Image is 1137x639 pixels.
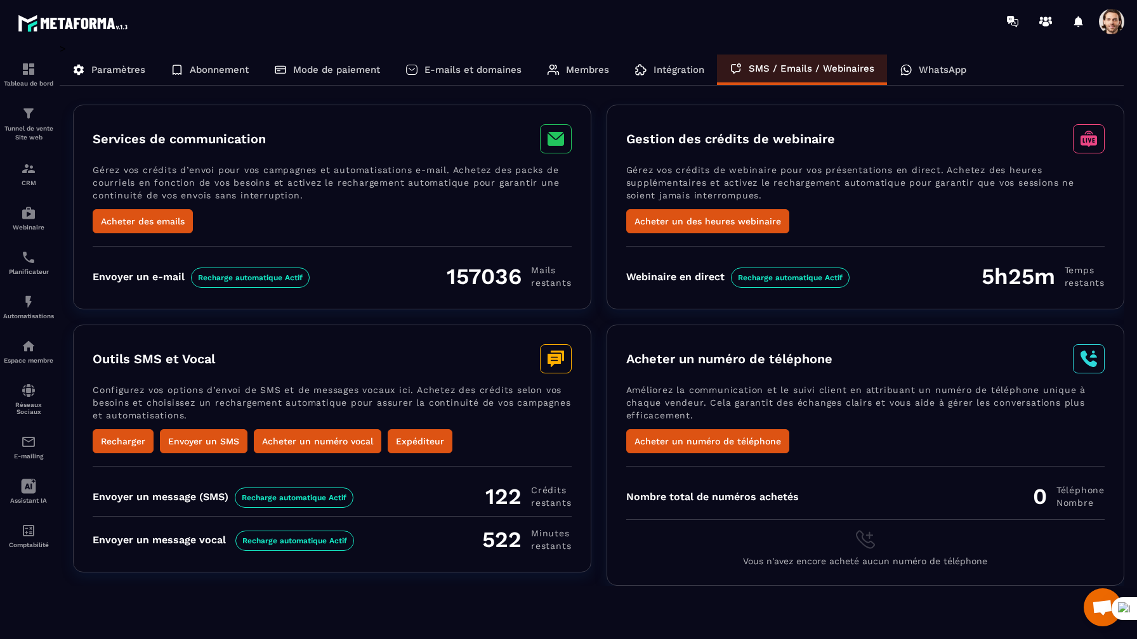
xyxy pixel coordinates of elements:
p: Assistant IA [3,497,54,504]
div: Envoyer un e-mail [93,271,310,283]
h3: Services de communication [93,131,266,146]
span: Téléphone [1056,484,1105,496]
a: formationformationTunnel de vente Site web [3,96,54,152]
p: SMS / Emails / Webinaires [749,63,874,74]
p: Abonnement [190,64,249,75]
p: Réseaux Sociaux [3,401,54,415]
a: automationsautomationsAutomatisations [3,285,54,329]
span: minutes [531,527,571,539]
a: Assistant IA [3,469,54,513]
img: email [21,434,36,449]
img: accountant [21,523,36,538]
a: schedulerschedulerPlanificateur [3,240,54,285]
img: social-network [21,383,36,398]
img: scheduler [21,250,36,265]
img: formation [21,61,36,77]
img: formation [21,161,36,176]
span: restants [1065,276,1105,289]
div: Envoyer un message vocal [93,534,354,546]
a: emailemailE-mailing [3,425,54,469]
p: Gérez vos crédits de webinaire pour vos présentations en direct. Achetez des heures supplémentair... [626,164,1105,209]
button: Acheter des emails [93,209,193,233]
p: Tunnel de vente Site web [3,124,54,142]
div: 522 [482,526,571,553]
button: Envoyer un SMS [160,429,247,453]
a: automationsautomationsWebinaire [3,196,54,240]
span: restants [531,539,571,552]
span: Temps [1065,264,1105,276]
p: Mode de paiement [293,64,380,75]
span: Crédits [531,484,571,496]
p: Tableau de bord [3,80,54,87]
img: logo [18,11,132,35]
span: restants [531,276,571,289]
p: E-mails et domaines [424,64,522,75]
a: social-networksocial-networkRéseaux Sociaux [3,373,54,425]
button: Acheter un des heures webinaire [626,209,789,233]
h3: Outils SMS et Vocal [93,351,215,366]
p: Améliorez la communication et le suivi client en attribuant un numéro de téléphone unique à chaqu... [626,384,1105,429]
span: Recharge automatique Actif [191,268,310,288]
p: WhatsApp [919,64,966,75]
a: accountantaccountantComptabilité [3,513,54,558]
span: Mails [531,264,571,276]
p: E-mailing [3,453,54,460]
img: automations [21,294,36,309]
div: 5h25m [982,263,1105,290]
h3: Gestion des crédits de webinaire [626,131,835,146]
a: formationformationTableau de bord [3,52,54,96]
div: 0 [1033,483,1105,510]
p: Intégration [654,64,704,75]
div: 122 [485,483,571,510]
div: Mở cuộc trò chuyện [1084,588,1122,626]
p: Automatisations [3,313,54,319]
p: Configurez vos options d’envoi de SMS et de messages vocaux ici. Achetez des crédits selon vos be... [93,384,572,429]
button: Acheter un numéro vocal [254,429,381,453]
img: automations [21,339,36,354]
div: Webinaire en direct [626,271,850,283]
button: Recharger [93,429,154,453]
span: restants [531,496,571,509]
img: automations [21,205,36,221]
span: Recharge automatique Actif [731,268,850,288]
a: formationformationCRM [3,152,54,196]
p: Gérez vos crédits d’envoi pour vos campagnes et automatisations e-mail. Achetez des packs de cour... [93,164,572,209]
p: Planificateur [3,268,54,275]
p: Webinaire [3,224,54,231]
button: Expéditeur [388,429,452,453]
span: Nombre [1056,496,1105,509]
p: Comptabilité [3,541,54,548]
img: formation [21,106,36,121]
div: Nombre total de numéros achetés [626,491,799,503]
h3: Acheter un numéro de téléphone [626,351,832,366]
button: Acheter un numéro de téléphone [626,429,789,453]
p: Espace membre [3,357,54,364]
div: 157036 [447,263,571,290]
a: automationsautomationsEspace membre [3,329,54,373]
p: Paramètres [91,64,145,75]
p: Membres [566,64,609,75]
div: > [60,42,1124,586]
p: CRM [3,179,54,186]
span: Recharge automatique Actif [235,487,353,508]
div: Envoyer un message (SMS) [93,491,353,503]
span: Recharge automatique Actif [235,531,354,551]
span: Vous n'avez encore acheté aucun numéro de téléphone [743,556,987,566]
